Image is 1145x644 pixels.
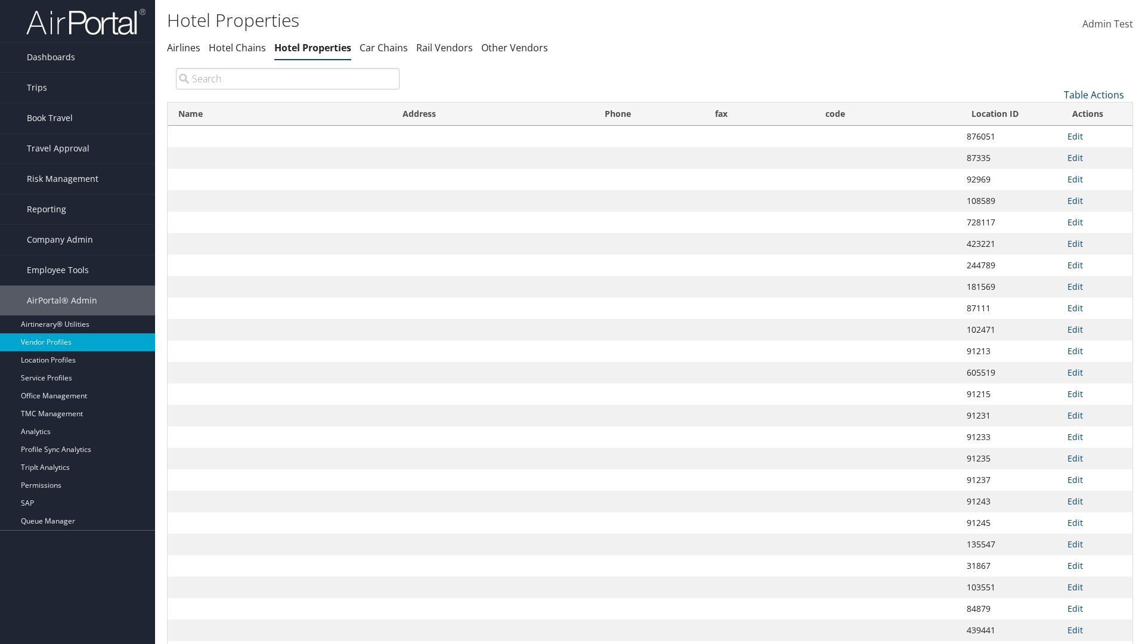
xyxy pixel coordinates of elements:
[815,103,961,126] th: code: activate to sort column ascending
[961,491,1062,512] td: 91243
[1062,103,1132,126] th: Actions
[274,41,351,54] a: Hotel Properties
[1082,6,1133,43] a: Admin Test
[1067,431,1083,442] a: Edit
[1067,259,1083,271] a: Edit
[392,103,593,126] th: Address: activate to sort column ascending
[961,598,1062,620] td: 84879
[1082,17,1133,30] span: Admin Test
[1067,238,1083,249] a: Edit
[1067,581,1083,593] a: Edit
[1067,152,1083,163] a: Edit
[961,620,1062,641] td: 439441
[360,41,408,54] a: Car Chains
[27,255,89,285] span: Employee Tools
[1067,195,1083,206] a: Edit
[167,8,811,33] h1: Hotel Properties
[961,319,1062,340] td: 102471
[1067,131,1083,142] a: Edit
[1067,174,1083,185] a: Edit
[961,169,1062,190] td: 92969
[1064,88,1124,101] a: Table Actions
[961,534,1062,555] td: 135547
[961,255,1062,276] td: 244789
[961,190,1062,212] td: 108589
[961,469,1062,491] td: 91237
[961,298,1062,319] td: 87111
[1067,216,1083,228] a: Edit
[1067,388,1083,400] a: Edit
[961,212,1062,233] td: 728117
[176,68,400,89] input: Search
[27,103,73,133] span: Book Travel
[27,194,66,224] span: Reporting
[1067,517,1083,528] a: Edit
[26,8,146,36] img: airportal-logo.png
[1067,624,1083,636] a: Edit
[704,103,815,126] th: fax: activate to sort column ascending
[961,555,1062,577] td: 31867
[27,225,93,255] span: Company Admin
[594,103,704,126] th: Phone: activate to sort column ascending
[1067,496,1083,507] a: Edit
[1067,538,1083,550] a: Edit
[961,383,1062,405] td: 91215
[167,41,200,54] a: Airlines
[961,512,1062,534] td: 91245
[961,340,1062,362] td: 91213
[1067,453,1083,464] a: Edit
[1067,324,1083,335] a: Edit
[961,103,1062,126] th: Location ID: activate to sort column ascending
[1067,603,1083,614] a: Edit
[961,448,1062,469] td: 91235
[1067,367,1083,378] a: Edit
[1067,345,1083,357] a: Edit
[416,41,473,54] a: Rail Vendors
[27,73,47,103] span: Trips
[27,42,75,72] span: Dashboards
[1067,474,1083,485] a: Edit
[1067,302,1083,314] a: Edit
[1067,281,1083,292] a: Edit
[209,41,266,54] a: Hotel Chains
[961,405,1062,426] td: 91231
[961,276,1062,298] td: 181569
[168,103,392,126] th: Name: activate to sort column descending
[1067,410,1083,421] a: Edit
[961,126,1062,147] td: 876051
[961,362,1062,383] td: 605519
[961,426,1062,448] td: 91233
[961,233,1062,255] td: 423221
[27,164,98,194] span: Risk Management
[481,41,548,54] a: Other Vendors
[27,134,89,163] span: Travel Approval
[961,147,1062,169] td: 87335
[1067,560,1083,571] a: Edit
[27,286,97,315] span: AirPortal® Admin
[961,577,1062,598] td: 103551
